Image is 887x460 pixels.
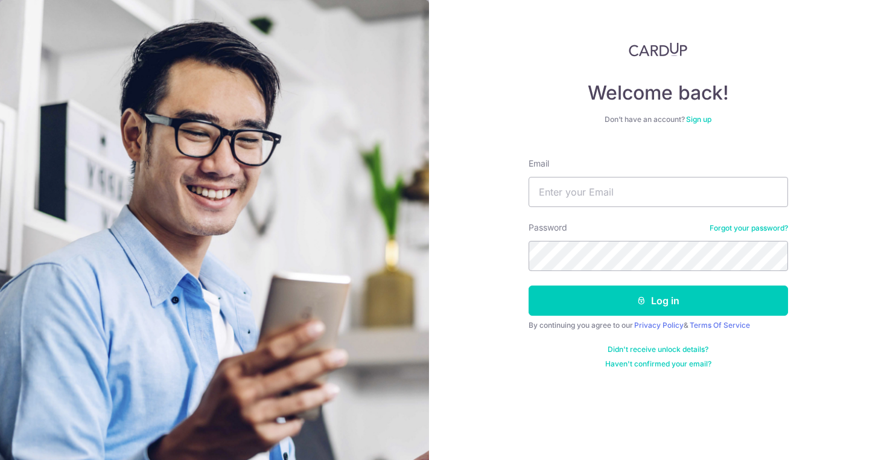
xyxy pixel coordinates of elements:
[686,115,711,124] a: Sign up
[529,177,788,207] input: Enter your Email
[710,223,788,233] a: Forgot your password?
[529,222,567,234] label: Password
[529,158,549,170] label: Email
[529,286,788,316] button: Log in
[629,42,688,57] img: CardUp Logo
[605,359,711,369] a: Haven't confirmed your email?
[529,321,788,330] div: By continuing you agree to our &
[529,115,788,124] div: Don’t have an account?
[529,81,788,105] h4: Welcome back!
[608,345,708,354] a: Didn't receive unlock details?
[634,321,684,330] a: Privacy Policy
[690,321,750,330] a: Terms Of Service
